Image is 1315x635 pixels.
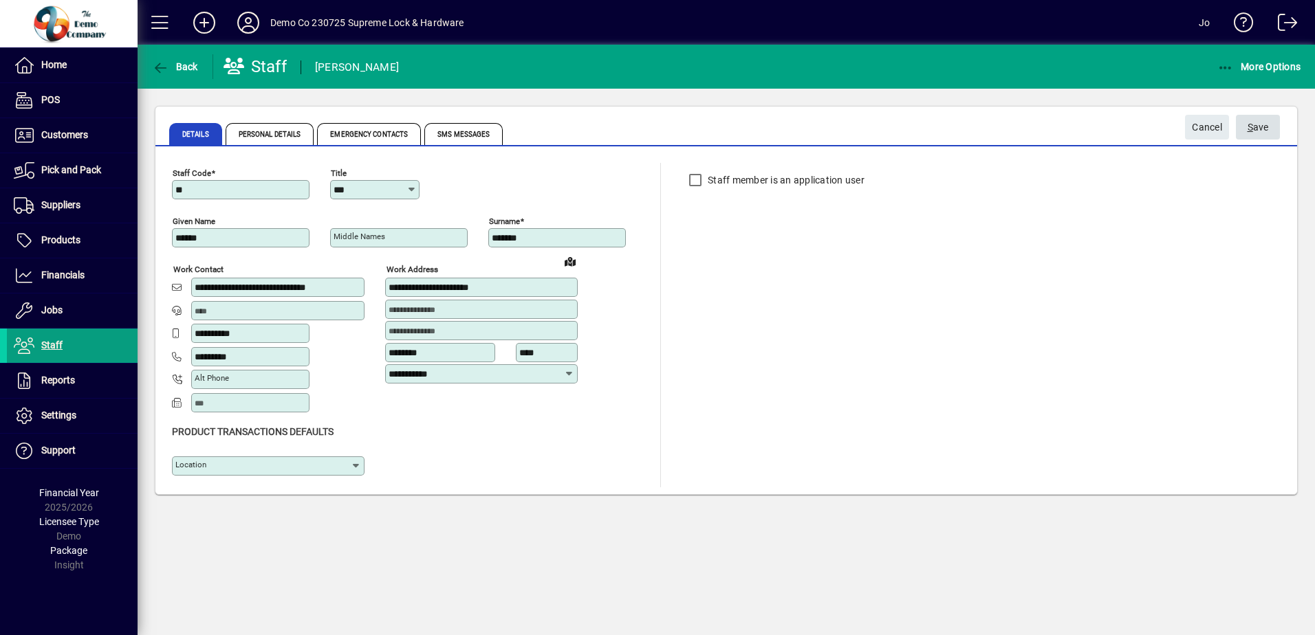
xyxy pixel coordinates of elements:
[172,426,334,437] span: Product Transactions Defaults
[270,12,464,34] div: Demo Co 230725 Supreme Lock & Hardware
[7,258,138,293] a: Financials
[173,168,211,178] mat-label: Staff Code
[7,83,138,118] a: POS
[169,123,222,145] span: Details
[1248,122,1253,133] span: S
[182,10,226,35] button: Add
[7,48,138,82] a: Home
[41,445,76,456] span: Support
[41,339,63,350] span: Staff
[41,375,75,386] span: Reports
[1214,54,1305,79] button: More Options
[705,173,865,187] label: Staff member is an application user
[489,216,520,226] mat-label: Surname
[7,399,138,433] a: Settings
[41,164,101,175] span: Pick and Pack
[39,516,99,527] span: Licensee Type
[315,56,399,78] div: [PERSON_NAME]
[1217,61,1301,72] span: More Options
[1192,116,1222,139] span: Cancel
[7,434,138,468] a: Support
[226,123,314,145] span: Personal Details
[41,234,80,245] span: Products
[152,61,198,72] span: Back
[334,232,385,241] mat-label: Middle names
[226,10,270,35] button: Profile
[559,250,581,272] a: View on map
[149,54,202,79] button: Back
[1248,116,1269,139] span: ave
[138,54,213,79] app-page-header-button: Back
[7,153,138,188] a: Pick and Pack
[7,223,138,258] a: Products
[195,373,229,383] mat-label: Alt Phone
[41,269,85,280] span: Financials
[41,129,88,140] span: Customers
[173,216,215,226] mat-label: Given name
[50,545,87,556] span: Package
[1236,115,1280,140] button: Save
[331,168,347,178] mat-label: Title
[175,460,206,469] mat-label: Location
[7,188,138,223] a: Suppliers
[7,118,138,153] a: Customers
[41,410,76,421] span: Settings
[41,59,67,70] span: Home
[7,364,138,398] a: Reports
[41,94,60,105] span: POS
[1268,3,1298,47] a: Logout
[1185,115,1229,140] button: Cancel
[224,56,287,78] div: Staff
[41,199,80,210] span: Suppliers
[424,123,503,145] span: SMS Messages
[317,123,421,145] span: Emergency Contacts
[1199,12,1210,34] div: Jo
[7,293,138,328] a: Jobs
[39,487,99,498] span: Financial Year
[41,304,63,315] span: Jobs
[1224,3,1254,47] a: Knowledge Base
